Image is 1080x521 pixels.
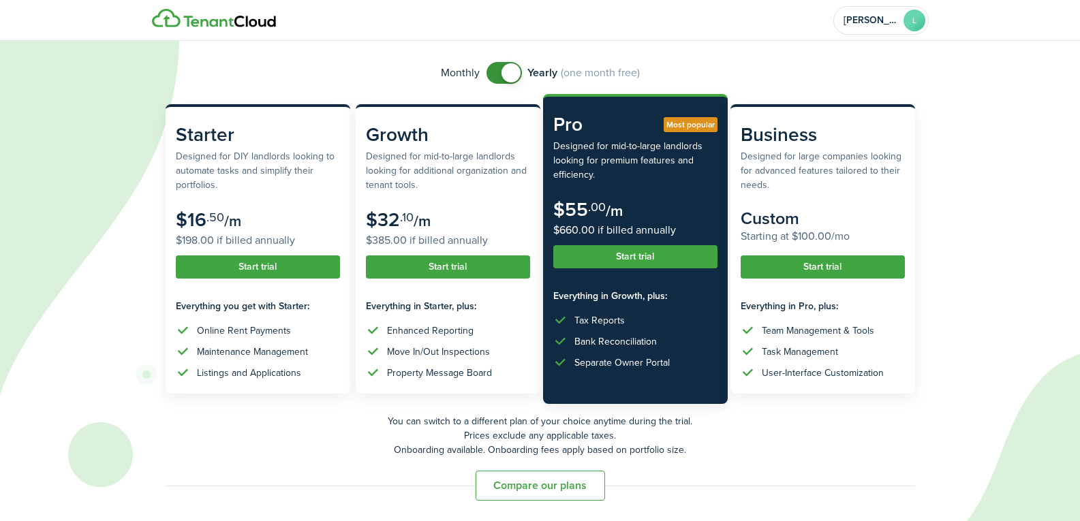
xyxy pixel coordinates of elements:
button: Start trial [553,245,718,268]
button: Start trial [366,255,530,279]
subscription-pricing-card-title: Business [741,121,905,149]
subscription-pricing-card-title: Starter [176,121,340,149]
button: Start trial [176,255,340,279]
subscription-pricing-card-features-title: Everything you get with Starter: [176,299,340,313]
button: Compare our plans [476,471,605,501]
button: Start trial [741,255,905,279]
subscription-pricing-card-price-annual: $198.00 if billed annually [176,232,340,249]
subscription-pricing-card-features-title: Everything in Growth, plus: [553,289,718,303]
span: Monthly [441,65,480,81]
subscription-pricing-card-price-amount: Custom [741,206,799,231]
subscription-pricing-card-description: Designed for DIY landlords looking to automate tasks and simplify their portfolios. [176,149,340,192]
subscription-pricing-card-price-period: /m [606,200,623,222]
subscription-pricing-card-title: Pro [553,110,718,139]
span: Most popular [666,119,715,131]
subscription-pricing-card-price-amount: $55 [553,195,588,223]
subscription-pricing-card-price-cents: .00 [588,198,606,216]
img: Logo [152,9,276,28]
subscription-pricing-card-title: Growth [366,121,530,149]
div: Enhanced Reporting [387,323,474,338]
p: You can switch to a different plan of your choice anytime during the trial. Prices exclude any ap... [166,414,915,457]
subscription-pricing-card-price-annual: $385.00 if billed annually [366,232,530,249]
div: Separate Owner Portal [574,356,670,370]
span: Letha [844,16,898,25]
div: Bank Reconciliation [574,334,657,349]
subscription-pricing-card-price-cents: .10 [400,208,414,226]
avatar-text: L [904,10,925,31]
subscription-pricing-card-price-cents: .50 [206,208,224,226]
subscription-pricing-card-features-title: Everything in Pro, plus: [741,299,905,313]
div: Online Rent Payments [197,323,291,338]
subscription-pricing-card-features-title: Everything in Starter, plus: [366,299,530,313]
div: User-Interface Customization [762,366,884,380]
subscription-pricing-card-price-amount: $32 [366,206,400,234]
subscription-pricing-card-price-period: /m [224,210,241,232]
div: Listings and Applications [197,366,301,380]
subscription-pricing-card-price-amount: $16 [176,206,206,234]
subscription-pricing-card-price-annual: $660.00 if billed annually [553,222,718,238]
button: Open menu [833,6,929,35]
div: Team Management & Tools [762,323,874,338]
div: Maintenance Management [197,345,308,359]
subscription-pricing-card-price-annual: Starting at $100.00/mo [741,228,905,244]
div: Move In/Out Inspections [387,345,490,359]
subscription-pricing-card-description: Designed for large companies looking for advanced features tailored to their needs. [741,149,905,192]
div: Tax Reports [574,313,625,328]
subscription-pricing-card-description: Designed for mid-to-large landlords looking for additional organization and tenant tools. [366,149,530,192]
div: Task Management [762,345,838,359]
div: Property Message Board [387,366,492,380]
subscription-pricing-card-price-period: /m [414,210,431,232]
subscription-pricing-card-description: Designed for mid-to-large landlords looking for premium features and efficiency. [553,139,718,182]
